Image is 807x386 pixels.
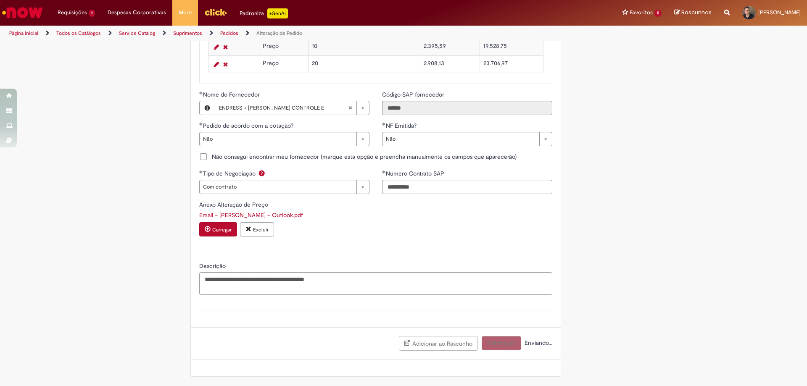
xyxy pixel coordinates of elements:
[221,59,230,69] a: Remover linha 2
[215,101,369,115] a: ENDRESS + [PERSON_NAME] CONTROLE ELimpar campo Nome do Fornecedor
[758,9,801,16] span: [PERSON_NAME]
[386,122,418,129] span: NF Emitida?
[199,122,203,126] span: Obrigatório Preenchido
[89,10,95,17] span: 1
[203,91,261,98] span: Nome do Fornecedor
[203,170,257,177] span: Tipo de Negociação
[267,8,288,18] p: +GenAi
[173,30,202,37] a: Suprimentos
[420,39,480,56] td: 2.395,59
[199,170,203,173] span: Obrigatório Preenchido
[259,39,309,56] td: Preço
[212,42,221,52] a: Editar Linha 1
[240,8,288,18] div: Padroniza
[221,42,230,52] a: Remover linha 1
[204,6,227,18] img: click_logo_yellow_360x200.png
[108,8,166,17] span: Despesas Corporativas
[6,26,532,41] ul: Trilhas de página
[199,91,203,95] span: Obrigatório Preenchido
[199,201,270,208] span: Anexo Alteração de Preço
[630,8,653,17] span: Favoritos
[386,132,535,146] span: Não
[9,30,38,37] a: Página inicial
[199,272,552,295] textarea: Descrição
[382,91,446,98] span: Somente leitura - Código SAP fornecedor
[674,9,712,17] a: Rascunhos
[203,132,352,146] span: Não
[199,262,227,270] span: Descrição
[386,170,446,177] span: Número Contrato SAP
[681,8,712,16] span: Rascunhos
[56,30,101,37] a: Todos os Catálogos
[382,90,446,99] label: Somente leitura - Código SAP fornecedor
[382,101,552,115] input: Código SAP fornecedor
[253,226,269,233] small: Excluir
[382,170,386,173] span: Obrigatório Preenchido
[240,222,274,236] button: Excluir anexo Email – GABRIEL SAMPAIO DA SILVA – Outlook.pdf
[480,56,543,73] td: 23.706,97
[179,8,192,17] span: More
[420,56,480,73] td: 2.908,13
[219,101,348,115] span: ENDRESS + [PERSON_NAME] CONTROLE E
[220,30,238,37] a: Pedidos
[382,180,552,194] input: Número Contrato SAP
[203,180,352,194] span: Com contrato
[309,56,420,73] td: 20
[259,56,309,73] td: Preço
[480,39,543,56] td: 19.528,75
[200,101,215,115] button: Nome do Fornecedor, Visualizar este registro ENDRESS + HAUSER CONTROLE E
[212,59,221,69] a: Editar Linha 2
[119,30,155,37] a: Service Catalog
[212,226,232,233] small: Carregar
[257,170,267,176] span: Ajuda para Tipo de Negociação
[309,39,420,56] td: 10
[199,211,303,219] a: Download de Email – GABRIEL SAMPAIO DA SILVA – Outlook.pdf
[203,122,295,129] span: Pedido de acordo com a cotação?
[256,30,302,37] a: Alteração de Pedido
[523,339,552,347] span: Enviando...
[212,152,517,161] span: Não consegui encontrar meu fornecedor (marque esta opção e preencha manualmente os campos que apa...
[199,222,237,236] button: Carregar anexo de Anexo Alteração de Preço
[58,8,87,17] span: Requisições
[654,10,662,17] span: 5
[1,4,44,21] img: ServiceNow
[382,122,386,126] span: Obrigatório Preenchido
[344,101,356,115] abbr: Limpar campo Nome do Fornecedor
